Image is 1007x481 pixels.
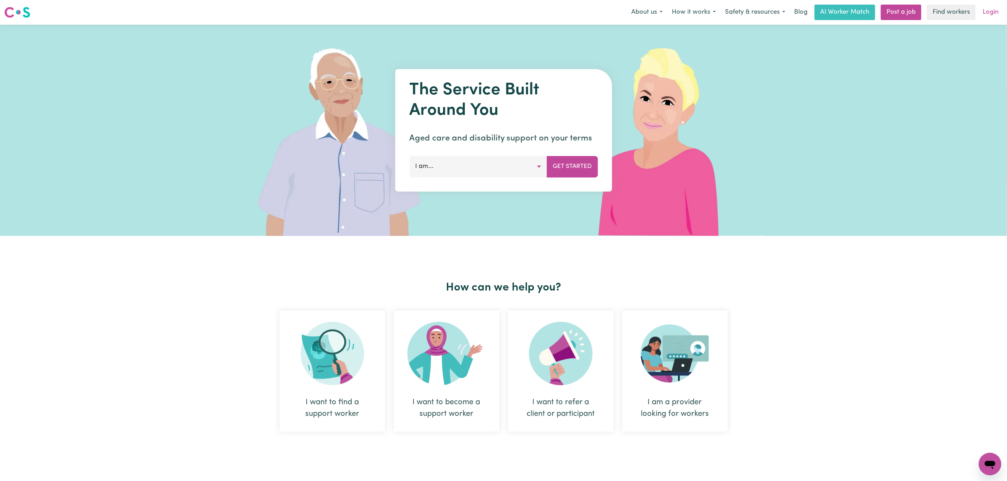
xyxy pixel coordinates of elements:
[4,6,30,19] img: Careseekers logo
[409,132,598,145] p: Aged care and disability support on your terms
[790,5,812,20] a: Blog
[641,322,709,385] img: Provider
[627,5,667,20] button: About us
[667,5,720,20] button: How it works
[978,5,1003,20] a: Login
[525,396,597,420] div: I want to refer a client or participant
[622,311,728,432] div: I am a provider looking for workers
[927,5,976,20] a: Find workers
[296,396,368,420] div: I want to find a support worker
[529,322,592,385] img: Refer
[547,156,598,177] button: Get Started
[815,5,875,20] a: AI Worker Match
[881,5,921,20] a: Post a job
[639,396,711,420] div: I am a provider looking for workers
[411,396,483,420] div: I want to become a support worker
[275,281,732,294] h2: How can we help you?
[720,5,790,20] button: Safety & resources
[407,322,486,385] img: Become Worker
[508,311,614,432] div: I want to refer a client or participant
[4,4,30,20] a: Careseekers logo
[394,311,499,432] div: I want to become a support worker
[409,156,547,177] button: I am...
[409,80,598,121] h1: The Service Built Around You
[979,453,1001,475] iframe: Button to launch messaging window, conversation in progress
[280,311,385,432] div: I want to find a support worker
[301,322,364,385] img: Search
